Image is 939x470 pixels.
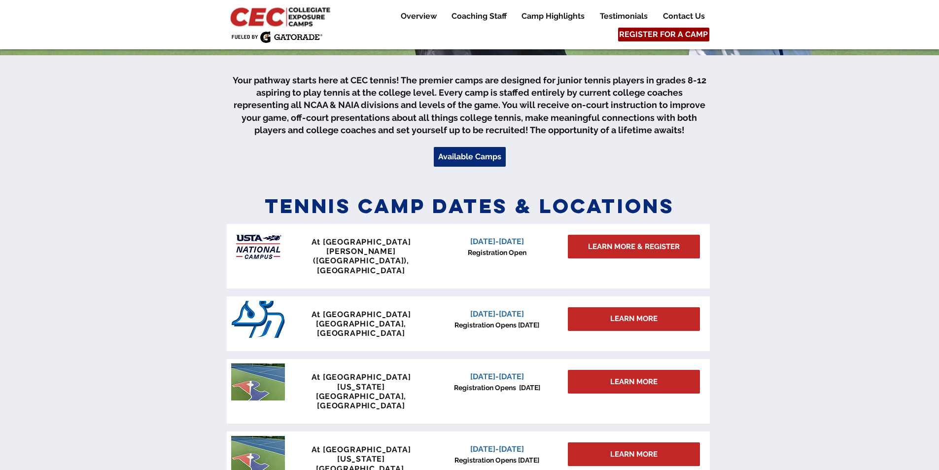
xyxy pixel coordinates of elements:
div: LEARN MORE [568,307,700,331]
span: [GEOGRAPHIC_DATA], [GEOGRAPHIC_DATA] [316,392,406,410]
span: Registration Opens [DATE] [454,321,539,329]
span: At [GEOGRAPHIC_DATA] [312,237,411,247]
img: CEC Logo Primary_edited.jpg [228,5,335,28]
span: [DATE]-[DATE] [470,372,524,381]
span: [DATE]-[DATE] [470,309,524,319]
img: penn tennis courts with logo.jpeg [231,363,285,400]
a: REGISTER FOR A CAMP [618,28,709,41]
p: Testimonials [595,10,653,22]
span: Your pathway starts here at CEC tennis! The premier camps are designed for junior tennis players ... [233,75,706,135]
span: [PERSON_NAME] ([GEOGRAPHIC_DATA]), [GEOGRAPHIC_DATA] [313,247,409,275]
span: Registration Open [468,249,526,256]
a: Testimonials [592,10,655,22]
span: LEARN MORE [610,377,658,387]
p: Contact Us [658,10,710,22]
img: Fueled by Gatorade.png [231,31,322,43]
span: LEARN MORE [610,314,658,324]
span: [DATE]-[DATE] [470,237,524,246]
nav: Site [386,10,712,22]
span: [DATE]-[DATE] [470,444,524,454]
span: Tennis Camp Dates & Locations [265,193,675,218]
span: At [GEOGRAPHIC_DATA][US_STATE] [312,372,411,391]
a: Overview [393,10,444,22]
p: Coaching Staff [447,10,512,22]
span: At [GEOGRAPHIC_DATA][US_STATE] [312,445,411,464]
span: Available Camps [438,151,501,162]
p: Camp Highlights [517,10,590,22]
span: [GEOGRAPHIC_DATA], [GEOGRAPHIC_DATA] [316,319,406,338]
a: Available Camps [434,147,506,167]
a: Contact Us [656,10,712,22]
a: Coaching Staff [444,10,514,22]
span: Registration Opens [DATE] [454,384,540,392]
span: LEARN MORE [610,449,658,460]
a: Camp Highlights [514,10,592,22]
span: At [GEOGRAPHIC_DATA] [312,310,411,319]
img: San_Diego_Toreros_logo.png [231,301,285,338]
a: LEARN MORE [568,370,700,394]
p: Overview [396,10,442,22]
a: LEARN MORE [568,442,700,466]
img: USTA Campus image_edited.jpg [231,228,285,265]
span: LEARN MORE & REGISTER [588,242,680,252]
a: LEARN MORE & REGISTER [568,235,700,258]
span: REGISTER FOR A CAMP [619,29,708,40]
span: Registration Opens [DATE] [454,456,539,464]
